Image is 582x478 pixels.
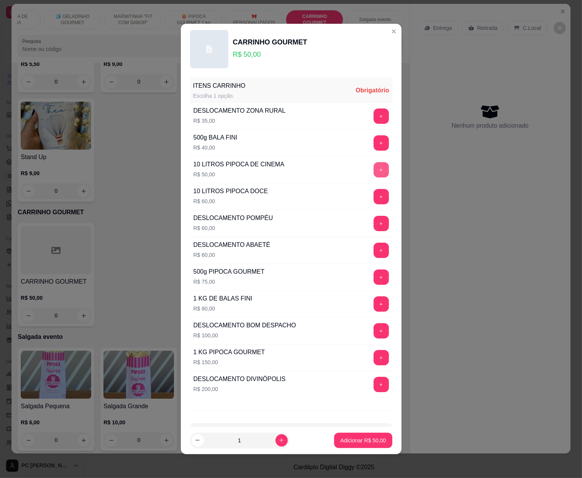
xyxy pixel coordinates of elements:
[356,86,389,95] div: Obrigatório
[193,294,252,303] div: 1 KG DE BALAS FINI
[193,117,286,125] p: R$ 35,00
[374,189,389,204] button: add
[193,106,286,115] div: DESLOCAMENTO ZONA RURAL
[374,377,389,392] button: add
[374,135,389,151] button: add
[374,243,389,258] button: add
[193,144,238,151] p: R$ 40,00
[193,240,271,250] div: DESLOCAMENTO ABAETÉ
[193,187,268,196] div: 10 LITROS PIPOCA DOCE
[233,49,307,60] p: R$ 50,00
[374,323,389,338] button: add
[193,92,246,100] div: Escolha 1 opção.
[193,197,268,205] p: R$ 60,00
[193,214,273,223] div: DESLOCAMENTO POMPÉU
[374,108,389,124] button: add
[193,224,273,232] p: R$ 60,00
[193,332,296,339] p: R$ 100,00
[192,434,204,447] button: decrease-product-quantity
[275,434,288,447] button: increase-product-quantity
[334,433,392,448] button: Adicionar R$ 50,00
[193,305,252,312] p: R$ 80,00
[193,278,265,286] p: R$ 75,00
[374,162,389,177] button: add
[374,216,389,231] button: add
[193,81,246,90] div: ITENS CARRINHO
[193,160,284,169] div: 10 LITROS PIPOCA DE CINEMA
[374,269,389,285] button: add
[193,358,265,366] p: R$ 150,00
[193,267,265,276] div: 500g PIPOCA GOURMET
[388,25,400,38] button: Close
[193,171,284,178] p: R$ 50,00
[374,350,389,365] button: add
[340,437,386,444] p: Adicionar R$ 50,00
[193,348,265,357] div: 1 KG PIPOCA GOURMET
[193,385,286,393] p: R$ 200,00
[193,133,238,142] div: 500g BALA FINI
[193,251,271,259] p: R$ 60,00
[193,321,296,330] div: DESLOCAMENTO BOM DESPACHO
[193,375,286,384] div: DESLOCAMENTO DIVINÓPOLIS
[374,296,389,312] button: add
[233,37,307,48] div: CARRINHO GOURMET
